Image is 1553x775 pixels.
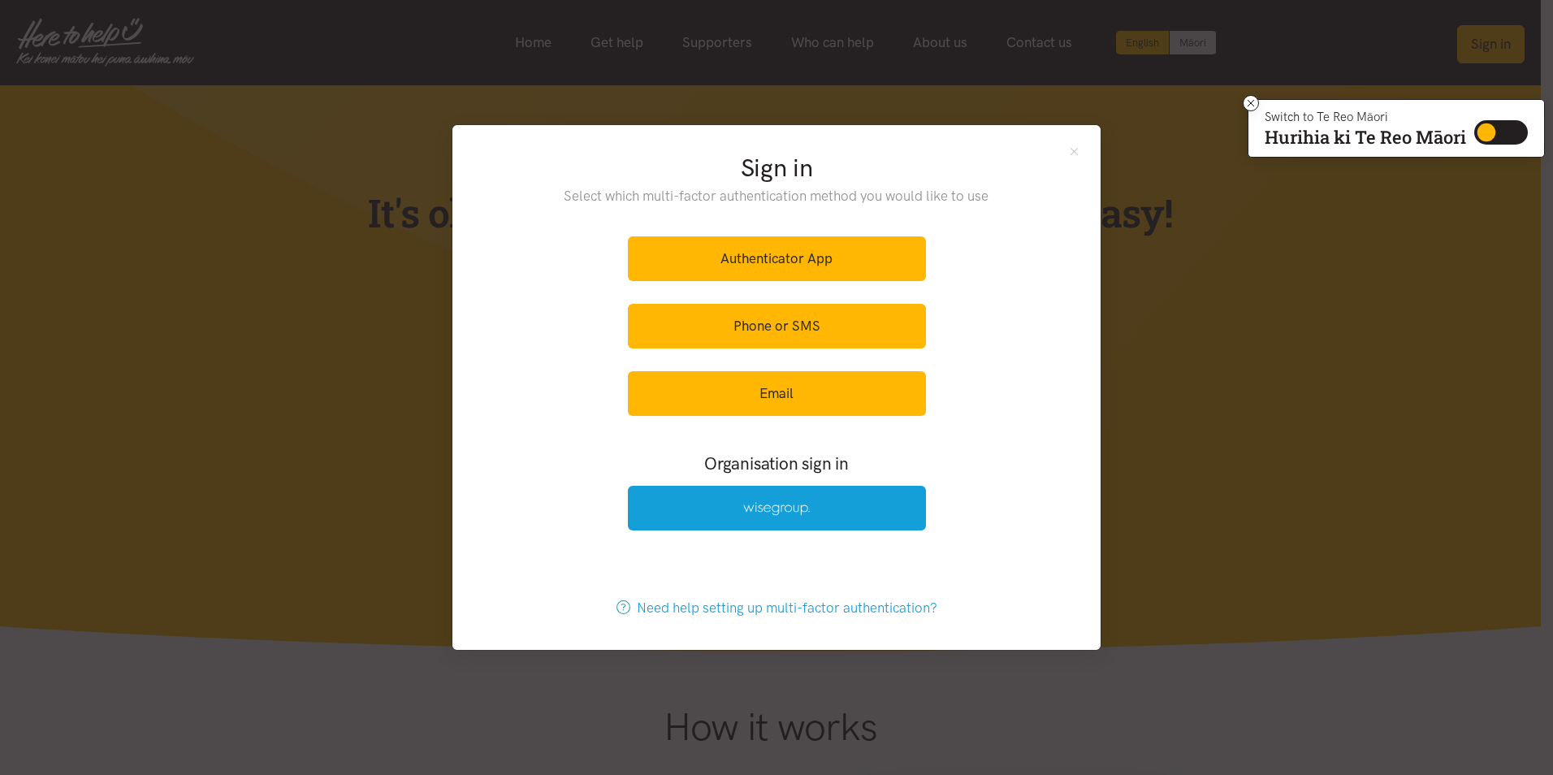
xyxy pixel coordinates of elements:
a: Authenticator App [628,236,926,281]
p: Switch to Te Reo Māori [1265,112,1466,122]
p: Hurihia ki Te Reo Māori [1265,130,1466,145]
img: Wise Group [743,502,810,516]
h3: Organisation sign in [583,452,970,475]
p: Select which multi-factor authentication method you would like to use [531,185,1023,207]
h2: Sign in [531,151,1023,185]
a: Email [628,371,926,416]
a: Phone or SMS [628,304,926,349]
button: Close [1067,145,1081,158]
a: Need help setting up multi-factor authentication? [599,586,954,630]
